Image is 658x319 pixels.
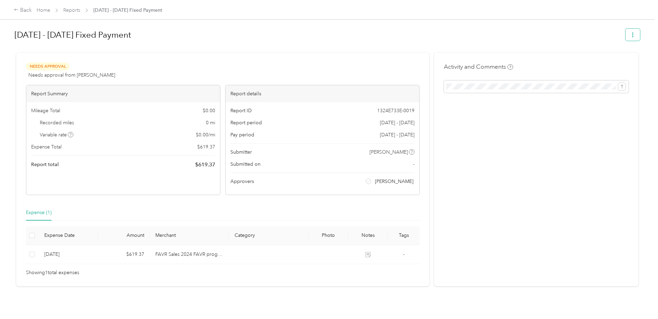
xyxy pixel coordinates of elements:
span: Submitter [230,148,252,156]
div: Report Summary [26,85,220,102]
th: Notes [348,226,388,245]
td: - [388,245,420,264]
span: - [403,251,404,257]
h4: Activity and Comments [444,62,513,71]
td: $619.37 [98,245,150,264]
span: [DATE] - [DATE] Fixed Payment [93,7,162,14]
span: [PERSON_NAME] [369,148,408,156]
span: Variable rate [40,131,74,138]
span: $ 619.37 [197,143,215,151]
th: Tags [388,226,420,245]
span: [DATE] - [DATE] [380,131,414,138]
span: Submitted on [230,161,261,168]
span: [DATE] - [DATE] [380,119,414,126]
iframe: Everlance-gr Chat Button Frame [619,280,658,319]
th: Amount [98,226,150,245]
span: Needs Approval [26,62,70,70]
td: FAVR Sales 2024 FAVR program [150,245,229,264]
span: Pay period [230,131,254,138]
th: Photo [309,226,348,245]
div: Report details [226,85,419,102]
span: 1324E733E-0019 [377,107,414,114]
span: Report total [31,161,59,168]
a: Home [37,7,50,13]
span: 0 mi [206,119,215,126]
th: Merchant [150,226,229,245]
th: Expense Date [39,226,98,245]
span: Mileage Total [31,107,60,114]
div: Expense (1) [26,209,52,216]
span: Approvers [230,178,254,185]
span: Showing 1 total expenses [26,269,79,277]
span: Report ID [230,107,252,114]
td: 9-2-2025 [39,245,98,264]
h1: Aug 1 - 31, 2025 Fixed Payment [15,27,621,43]
th: Category [229,226,308,245]
span: Recorded miles [40,119,74,126]
span: $ 0.00 / mi [196,131,215,138]
div: Tags [393,232,414,238]
span: $ 619.37 [195,161,215,169]
span: Expense Total [31,143,62,151]
a: Reports [63,7,80,13]
span: - [413,161,414,168]
div: Back [14,6,32,14]
span: Needs approval from [PERSON_NAME] [28,71,115,79]
span: Report period [230,119,262,126]
span: $ 0.00 [203,107,215,114]
span: [PERSON_NAME] [375,178,413,185]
